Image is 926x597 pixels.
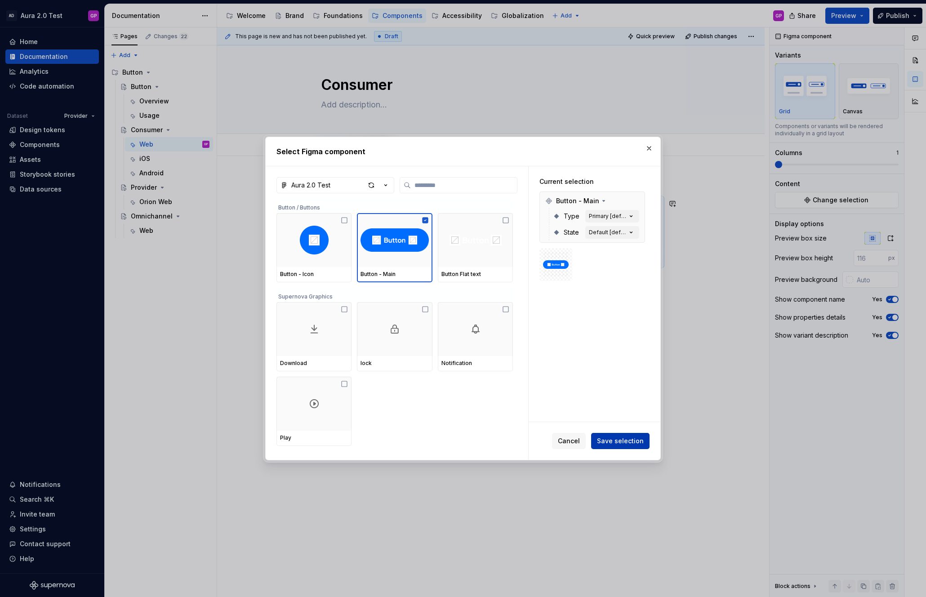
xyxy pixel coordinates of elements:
[597,437,644,446] span: Save selection
[564,212,579,221] span: Type
[361,360,428,367] div: lock
[280,360,348,367] div: Download
[585,210,639,223] button: Primary [default]
[291,181,330,190] div: Aura 2.0 Test
[556,196,599,205] span: Button - Main
[558,437,580,446] span: Cancel
[276,146,650,157] h2: Select Figma component
[361,271,428,278] div: Button - Main
[564,228,579,237] span: State
[589,229,627,236] div: Default [default]
[585,226,639,239] button: Default [default]
[552,433,586,449] button: Cancel
[542,194,643,208] div: Button - Main
[589,213,627,220] div: Primary [default]
[280,434,348,441] div: Play
[280,271,348,278] div: Button - Icon
[441,360,509,367] div: Notification
[441,271,509,278] div: Button Flat text
[539,177,645,186] div: Current selection
[276,288,513,302] div: Supernova Graphics
[276,177,394,193] button: Aura 2.0 Test
[591,433,650,449] button: Save selection
[276,199,513,213] div: Button / Buttons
